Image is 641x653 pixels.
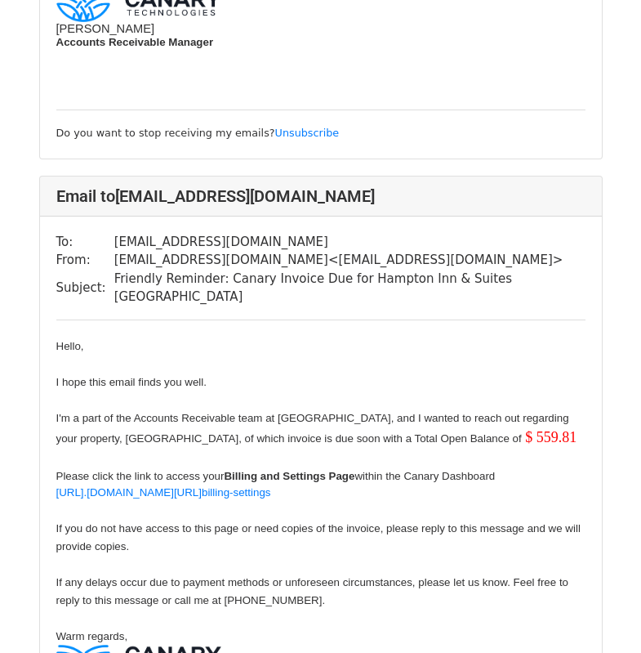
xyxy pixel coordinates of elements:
[56,630,128,642] span: Warm regards,
[56,522,581,552] span: If you do not have access to this page or need copies of the invoice, please reply to this messag...
[56,576,569,606] span: If any delays occur due to payment methods or unforeseen circumstances, please let us know. Feel ...
[56,470,496,482] span: Please click the link to access your within the Canary Dashboard
[56,412,569,445] span: I'm a part of the Accounts Receivable team at [GEOGRAPHIC_DATA], and I wanted to reach out regard...
[56,270,114,306] td: Subject:
[56,251,114,270] td: From:
[525,429,576,445] font: $ 559.81
[275,127,340,139] a: Unsubscribe
[56,486,271,499] a: [URL].[DOMAIN_NAME][URL]billing-settings
[114,270,585,306] td: Friendly Reminder: Canary Invoice Due for Hampton Inn & Suites [GEOGRAPHIC_DATA]
[56,22,155,35] span: [PERSON_NAME]
[114,233,585,252] td: [EMAIL_ADDRESS][DOMAIN_NAME]
[224,470,354,482] b: Billing and Settings Page
[56,376,207,388] span: I hope this email finds you well.
[56,186,585,206] h4: Email to [EMAIL_ADDRESS][DOMAIN_NAME]
[114,251,585,270] td: [EMAIL_ADDRESS][DOMAIN_NAME] < [EMAIL_ADDRESS][DOMAIN_NAME] >
[56,233,114,252] td: To:
[56,36,214,48] span: Accounts Receivable Manager
[56,340,84,352] span: Hello,
[56,127,340,139] small: Do you want to stop receiving my emails?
